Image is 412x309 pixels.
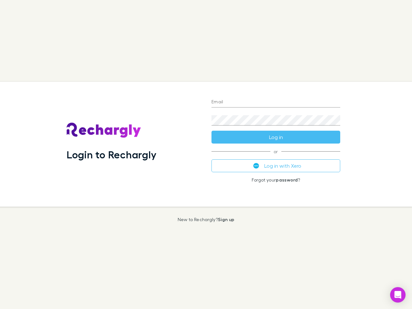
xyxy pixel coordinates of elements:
p: New to Rechargly? [178,217,235,222]
div: Open Intercom Messenger [390,287,406,303]
a: Sign up [218,217,234,222]
span: or [211,151,340,152]
img: Rechargly's Logo [67,123,141,138]
button: Log in [211,131,340,144]
h1: Login to Rechargly [67,148,156,161]
img: Xero's logo [253,163,259,169]
button: Log in with Xero [211,159,340,172]
a: password [276,177,298,183]
p: Forgot your ? [211,177,340,183]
